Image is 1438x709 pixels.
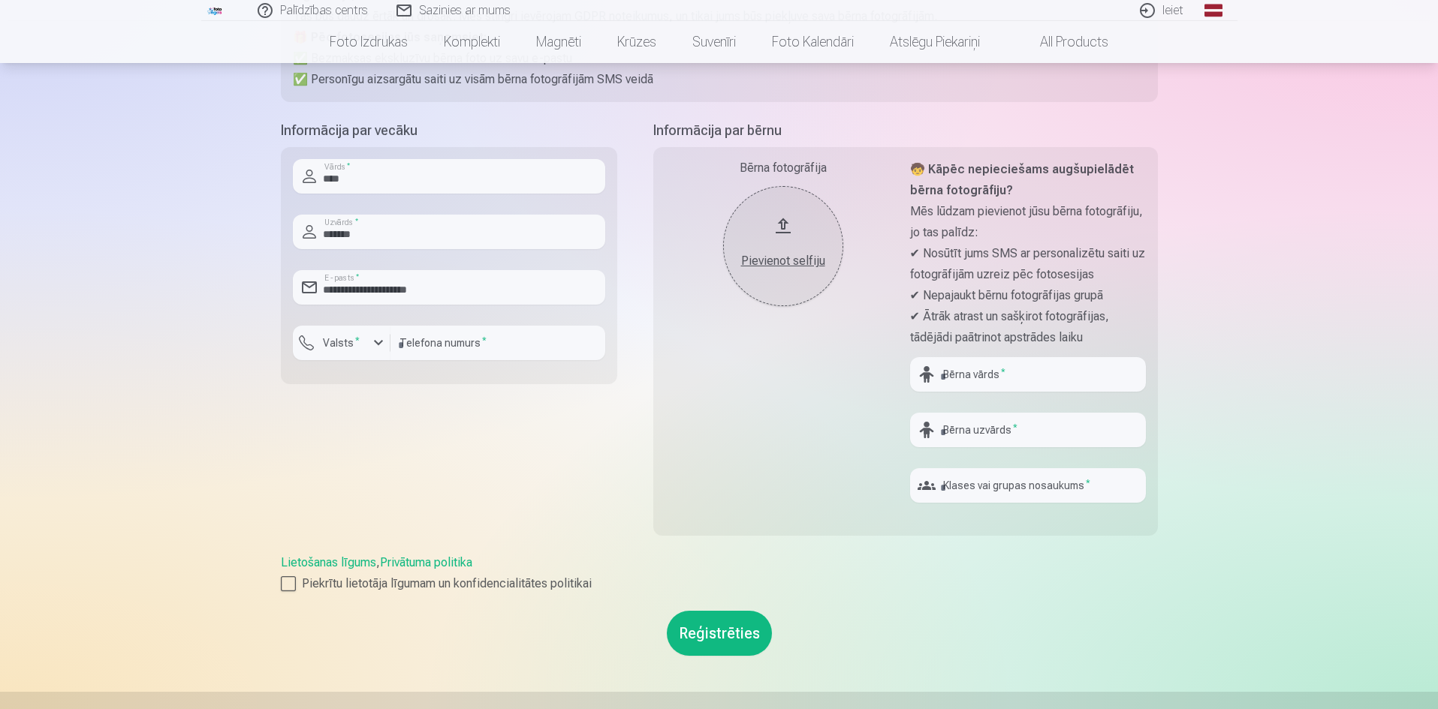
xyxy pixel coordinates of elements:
[293,69,1146,90] p: ✅ Personīgu aizsargātu saiti uz visām bērna fotogrāfijām SMS veidā
[665,159,901,177] div: Bērna fotogrāfija
[281,575,1158,593] label: Piekrītu lietotāja līgumam un konfidencialitātes politikai
[674,21,754,63] a: Suvenīri
[910,201,1146,243] p: Mēs lūdzam pievienot jūsu bērna fotogrāfiju, jo tas palīdz:
[426,21,518,63] a: Komplekti
[723,186,843,306] button: Pievienot selfiju
[653,120,1158,141] h5: Informācija par bērnu
[910,243,1146,285] p: ✔ Nosūtīt jums SMS ar personalizētu saiti uz fotogrāfijām uzreiz pēc fotosesijas
[312,21,426,63] a: Foto izdrukas
[281,120,617,141] h5: Informācija par vecāku
[738,252,828,270] div: Pievienot selfiju
[754,21,872,63] a: Foto kalendāri
[872,21,998,63] a: Atslēgu piekariņi
[281,555,376,569] a: Lietošanas līgums
[317,335,366,350] label: Valsts
[910,306,1146,348] p: ✔ Ātrāk atrast un sašķirot fotogrāfijas, tādējādi paātrinot apstrādes laiku
[293,326,390,360] button: Valsts*
[281,554,1158,593] div: ,
[667,611,772,656] button: Reģistrēties
[998,21,1126,63] a: All products
[207,6,224,15] img: /fa1
[380,555,472,569] a: Privātuma politika
[518,21,599,63] a: Magnēti
[599,21,674,63] a: Krūzes
[910,285,1146,306] p: ✔ Nepajaukt bērnu fotogrāfijas grupā
[910,162,1134,197] strong: 🧒 Kāpēc nepieciešams augšupielādēt bērna fotogrāfiju?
